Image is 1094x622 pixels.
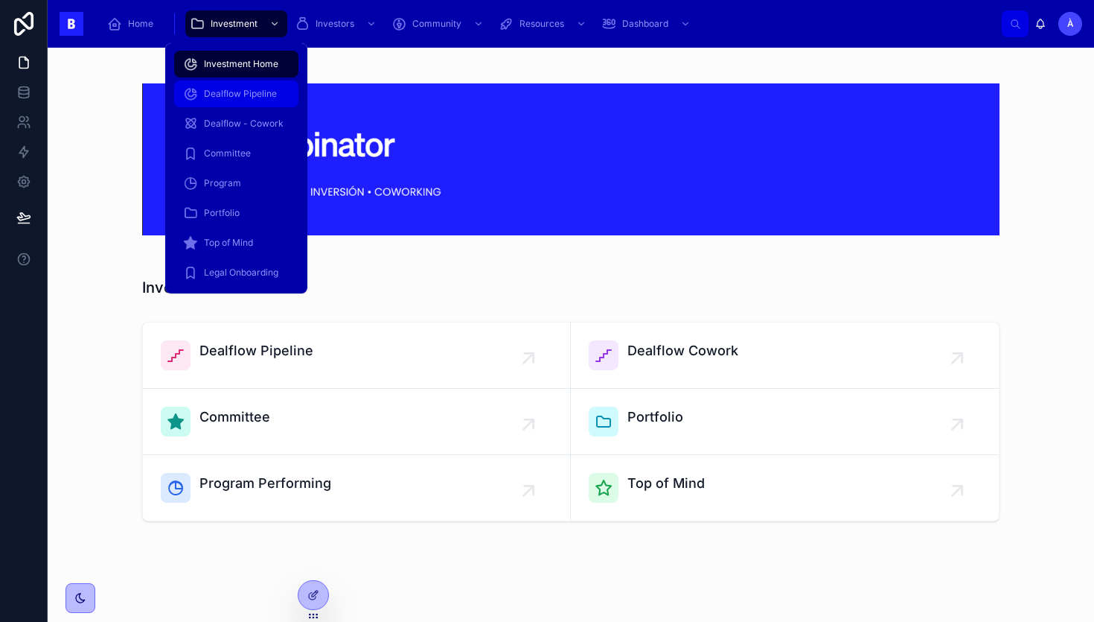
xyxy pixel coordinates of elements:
[199,407,270,428] span: Committee
[412,18,461,30] span: Community
[204,147,251,159] span: Committee
[174,110,298,137] a: Dealflow - Cowork
[519,18,564,30] span: Resources
[204,58,278,70] span: Investment Home
[211,18,257,30] span: Investment
[143,455,571,521] a: Program Performing
[174,229,298,256] a: Top of Mind
[204,207,240,219] span: Portfolio
[199,473,331,494] span: Program Performing
[204,267,278,279] span: Legal Onboarding
[142,83,999,235] img: 18590-Captura-de-Pantalla-2024-03-07-a-las-17.49.44.png
[627,407,683,428] span: Portfolio
[622,18,668,30] span: Dashboard
[290,10,384,37] a: Investors
[597,10,698,37] a: Dashboard
[571,323,999,389] a: Dealflow Cowork
[174,51,298,77] a: Investment Home
[143,389,571,455] a: Committee
[174,140,298,167] a: Committee
[174,200,298,226] a: Portfolio
[60,12,83,36] img: App logo
[627,473,705,494] span: Top of Mind
[199,340,313,361] span: Dealflow Pipeline
[204,177,241,189] span: Program
[143,323,571,389] a: Dealflow Pipeline
[103,10,164,37] a: Home
[204,88,277,100] span: Dealflow Pipeline
[204,118,284,130] span: Dealflow - Cowork
[174,259,298,286] a: Legal Onboarding
[95,7,1002,40] div: scrollable content
[627,340,738,361] span: Dealflow Cowork
[571,455,999,521] a: Top of Mind
[174,80,298,107] a: Dealflow Pipeline
[494,10,594,37] a: Resources
[128,18,153,30] span: Home
[1067,18,1074,30] span: À
[142,277,223,298] h1: Investment
[387,10,491,37] a: Community
[316,18,354,30] span: Investors
[204,237,253,249] span: Top of Mind
[174,170,298,197] a: Program
[185,10,287,37] a: Investment
[571,389,999,455] a: Portfolio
